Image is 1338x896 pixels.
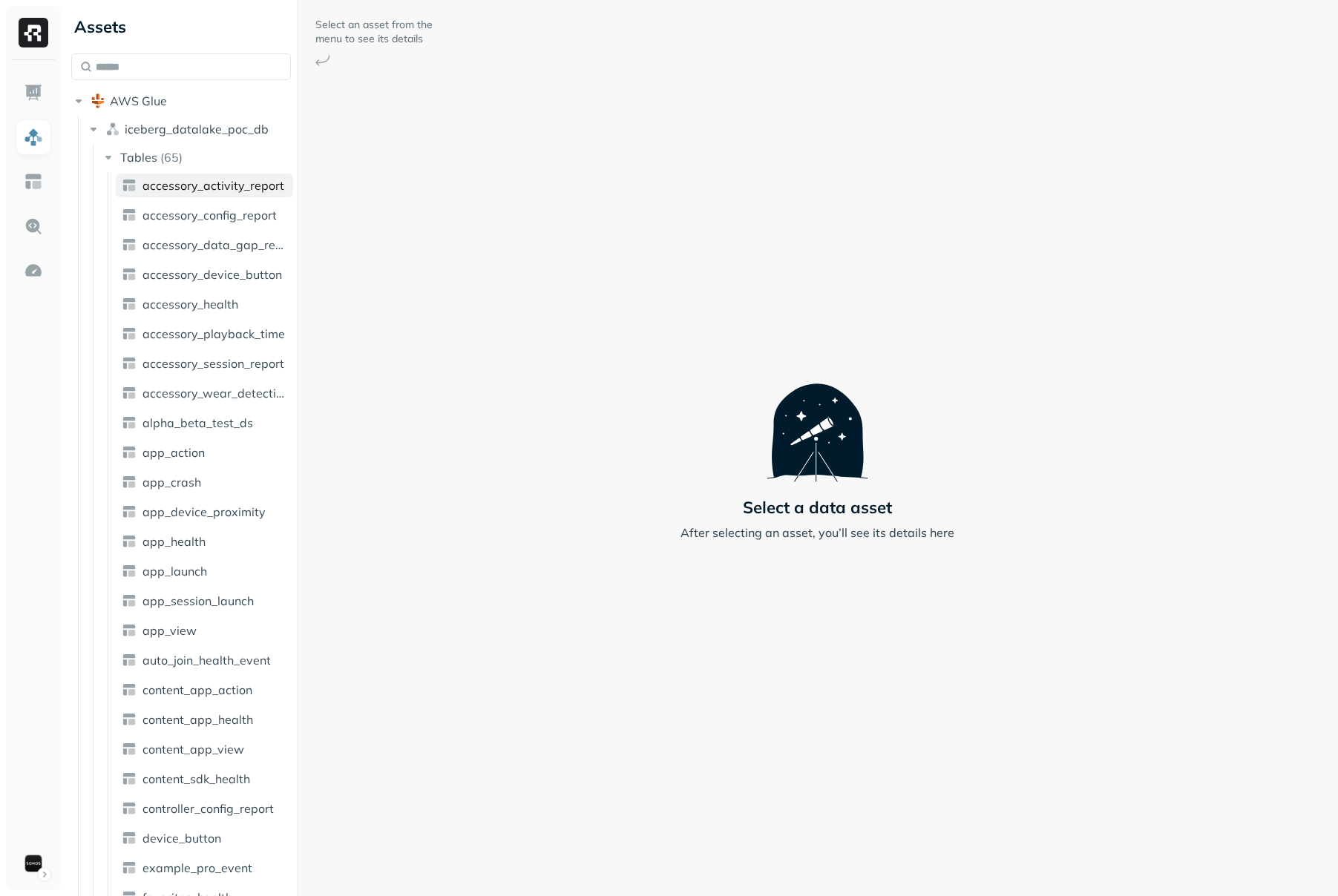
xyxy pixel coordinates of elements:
span: app_health [142,534,206,549]
a: accessory_playback_time [116,322,293,346]
a: app_session_launch [116,589,293,613]
span: AWS Glue [110,93,167,108]
div: Assets [71,15,291,39]
img: table [122,653,137,668]
a: app_view [116,619,293,642]
span: device_button [142,831,221,846]
a: accessory_data_gap_report [116,233,293,257]
a: content_app_health [116,708,293,731]
span: app_device_proximity [142,504,266,519]
img: table [122,504,137,519]
a: accessory_device_button [116,263,293,286]
a: app_launch [116,559,293,583]
img: table [122,564,137,579]
a: accessory_config_report [116,203,293,227]
span: content_app_action [142,682,252,697]
img: Asset Explorer [24,172,43,191]
img: namespace [105,122,120,136]
img: table [122,682,137,697]
p: Select an asset from the menu to see its details [315,18,434,46]
a: app_device_proximity [116,500,293,524]
span: app_crash [142,475,201,490]
img: table [122,267,137,282]
img: table [122,297,137,312]
img: Arrow [315,55,330,66]
p: After selecting an asset, you’ll see its details here [681,524,954,541]
span: accessory_device_button [142,267,282,282]
span: Tables [120,150,157,165]
span: controller_config_report [142,801,274,816]
img: Ryft [19,18,48,47]
a: alpha_beta_test_ds [116,411,293,435]
span: accessory_wear_detection [142,386,287,401]
img: Query Explorer [24,217,43,236]
button: AWS Glue [71,89,291,113]
span: app_session_launch [142,593,254,608]
a: controller_config_report [116,797,293,820]
img: Assets [24,128,43,147]
a: app_health [116,530,293,553]
a: accessory_health [116,292,293,316]
a: device_button [116,826,293,850]
span: alpha_beta_test_ds [142,415,253,430]
img: table [122,801,137,816]
span: accessory_playback_time [142,326,285,341]
img: table [122,208,137,223]
span: accessory_activity_report [142,178,284,193]
img: Telescope [767,355,868,482]
a: content_sdk_health [116,767,293,791]
img: table [122,742,137,757]
img: Sonos [23,853,44,874]
a: content_app_view [116,737,293,761]
a: content_app_action [116,678,293,702]
a: accessory_session_report [116,352,293,375]
p: ( 65 ) [160,150,183,165]
img: Dashboard [24,83,43,102]
button: Tables(65) [101,145,292,169]
img: table [122,860,137,875]
span: accessory_session_report [142,356,284,371]
span: content_sdk_health [142,771,250,786]
a: app_crash [116,470,293,494]
span: app_view [142,623,197,638]
span: auto_join_health_event [142,653,271,668]
span: iceberg_datalake_poc_db [125,122,269,136]
img: table [122,415,137,430]
img: table [122,771,137,786]
a: example_pro_event [116,856,293,880]
span: content_app_view [142,742,244,757]
img: table [122,712,137,727]
img: table [122,178,137,193]
img: table [122,237,137,252]
span: accessory_health [142,297,238,312]
a: auto_join_health_event [116,648,293,672]
a: accessory_wear_detection [116,381,293,405]
span: example_pro_event [142,860,252,875]
span: app_launch [142,564,207,579]
img: table [122,831,137,846]
img: table [122,623,137,638]
p: Select a data asset [743,497,892,518]
span: accessory_data_gap_report [142,237,287,252]
img: table [122,593,137,608]
button: iceberg_datalake_poc_db [86,117,292,141]
a: app_action [116,441,293,464]
span: app_action [142,445,205,460]
img: table [122,386,137,401]
img: table [122,356,137,371]
img: root [91,93,105,108]
img: table [122,445,137,460]
img: table [122,326,137,341]
a: accessory_activity_report [116,174,293,197]
span: accessory_config_report [142,208,277,223]
img: table [122,475,137,490]
img: Optimization [24,261,43,280]
span: content_app_health [142,712,253,727]
img: table [122,534,137,549]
